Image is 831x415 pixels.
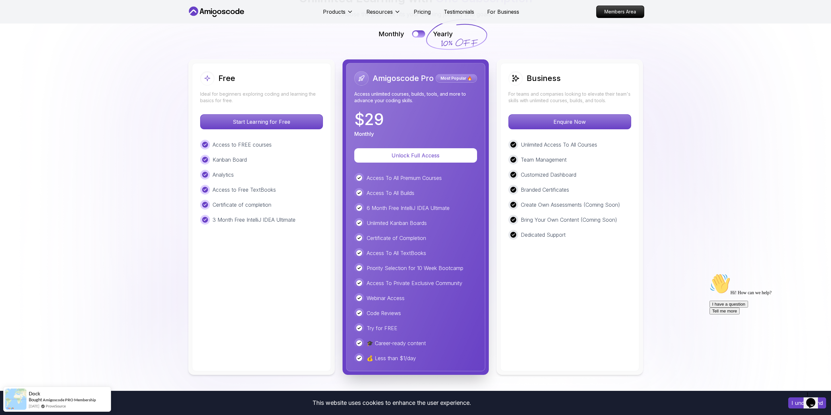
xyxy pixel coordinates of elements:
[29,397,42,402] span: Bought
[521,231,566,239] p: Dedicated Support
[218,73,235,84] h2: Free
[354,112,384,127] p: $ 29
[367,174,442,182] p: Access To All Premium Courses
[521,216,617,224] p: Bring Your Own Content (Coming Soon)
[487,8,519,16] a: For Business
[707,271,824,386] iframe: chat widget
[323,8,345,16] p: Products
[3,3,24,24] img: :wave:
[3,30,41,37] button: I have a question
[367,189,414,197] p: Access To All Builds
[3,3,120,44] div: 👋Hi! How can we help?I have a questionTell me more
[521,156,567,164] p: Team Management
[213,216,296,224] p: 3 Month Free IntelliJ IDEA Ultimate
[213,186,276,194] p: Access to Free TextBooks
[367,294,405,302] p: Webinar Access
[213,156,247,164] p: Kanban Board
[527,73,561,84] h2: Business
[213,171,234,179] p: Analytics
[46,403,66,409] a: ProveSource
[521,186,569,194] p: Branded Certificates
[367,219,427,227] p: Unlimited Kanban Boards
[367,249,426,257] p: Access To All TextBooks
[373,73,434,84] h2: Amigoscode Pro
[362,152,469,159] p: Unlock Full Access
[29,391,40,396] span: Dock
[378,29,404,39] p: Monthly
[788,397,826,408] button: Accept cookies
[367,309,401,317] p: Code Reviews
[5,396,778,410] div: This website uses cookies to enhance the user experience.
[43,397,96,402] a: Amigoscode PRO Membership
[366,8,401,21] button: Resources
[508,119,631,125] a: Enquire Now
[354,130,374,138] p: Monthly
[367,234,426,242] p: Certificate of Completion
[354,148,477,163] button: Unlock Full Access
[597,6,644,18] p: Members Area
[213,141,272,149] p: Access to FREE courses
[323,8,353,21] button: Products
[596,6,644,18] a: Members Area
[200,91,323,104] p: Ideal for beginners exploring coding and learning the basics for free.
[354,152,477,159] a: Unlock Full Access
[414,8,431,16] a: Pricing
[437,75,476,82] p: Most Popular 🔥
[508,114,631,129] button: Enquire Now
[366,8,393,16] p: Resources
[521,171,576,179] p: Customized Dashboard
[444,8,474,16] a: Testimonials
[521,201,620,209] p: Create Own Assessments (Coming Soon)
[804,389,824,408] iframe: chat widget
[367,264,463,272] p: Priority Selection for 10 Week Bootcamp
[200,114,323,129] button: Start Learning for Free
[213,201,271,209] p: Certificate of completion
[367,279,462,287] p: Access To Private Exclusive Community
[367,324,397,332] p: Try for FREE
[29,403,39,409] span: [DATE]
[521,141,597,149] p: Unlimited Access To All Courses
[367,204,450,212] p: 6 Month Free IntelliJ IDEA Ultimate
[509,115,631,129] p: Enquire Now
[367,339,426,347] p: 🎓 Career-ready content
[367,354,416,362] p: 💰 Less than $1/day
[5,389,26,410] img: provesource social proof notification image
[508,91,631,104] p: For teams and companies looking to elevate their team's skills with unlimited courses, builds, an...
[3,20,65,24] span: Hi! How can we help?
[200,115,323,129] p: Start Learning for Free
[354,91,477,104] p: Access unlimited courses, builds, tools, and more to advance your coding skills.
[3,37,33,44] button: Tell me more
[200,119,323,125] a: Start Learning for Free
